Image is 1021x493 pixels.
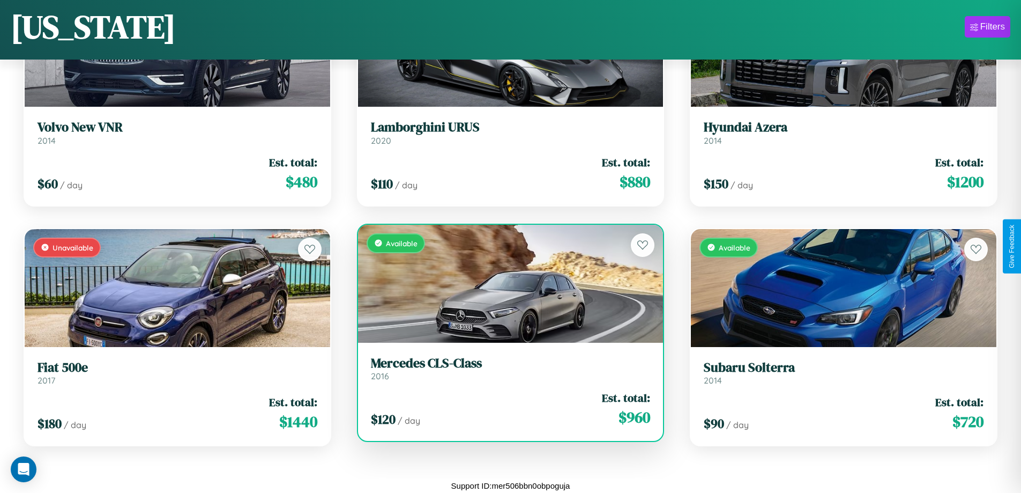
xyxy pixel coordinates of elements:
[704,360,983,386] a: Subaru Solterra2014
[38,360,317,386] a: Fiat 500e2017
[704,375,722,386] span: 2014
[451,479,570,493] p: Support ID: mer506bbn0obpoguja
[371,356,651,382] a: Mercedes CLS-Class2016
[719,243,750,252] span: Available
[371,410,396,428] span: $ 120
[952,411,983,432] span: $ 720
[53,243,93,252] span: Unavailable
[704,120,983,135] h3: Hyundai Azera
[1008,225,1016,268] div: Give Feedback
[371,371,389,381] span: 2016
[11,5,176,49] h1: [US_STATE]
[38,375,55,386] span: 2017
[371,175,393,193] span: $ 110
[371,356,651,371] h3: Mercedes CLS-Class
[947,171,983,193] span: $ 1200
[704,415,724,432] span: $ 90
[935,394,983,410] span: Est. total:
[38,415,62,432] span: $ 180
[602,154,650,170] span: Est. total:
[38,120,317,146] a: Volvo New VNR2014
[279,411,317,432] span: $ 1440
[386,239,418,248] span: Available
[371,120,651,135] h3: Lamborghini URUS
[980,21,1005,32] div: Filters
[602,390,650,406] span: Est. total:
[618,407,650,428] span: $ 960
[38,175,58,193] span: $ 60
[726,420,749,430] span: / day
[286,171,317,193] span: $ 480
[38,360,317,376] h3: Fiat 500e
[935,154,983,170] span: Est. total:
[704,135,722,146] span: 2014
[60,180,83,190] span: / day
[269,154,317,170] span: Est. total:
[38,135,56,146] span: 2014
[965,16,1010,38] button: Filters
[398,415,420,426] span: / day
[704,360,983,376] h3: Subaru Solterra
[704,120,983,146] a: Hyundai Azera2014
[704,175,728,193] span: $ 150
[64,420,86,430] span: / day
[38,120,317,135] h3: Volvo New VNR
[620,171,650,193] span: $ 880
[371,135,391,146] span: 2020
[269,394,317,410] span: Est. total:
[371,120,651,146] a: Lamborghini URUS2020
[395,180,418,190] span: / day
[11,457,36,482] div: Open Intercom Messenger
[731,180,753,190] span: / day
